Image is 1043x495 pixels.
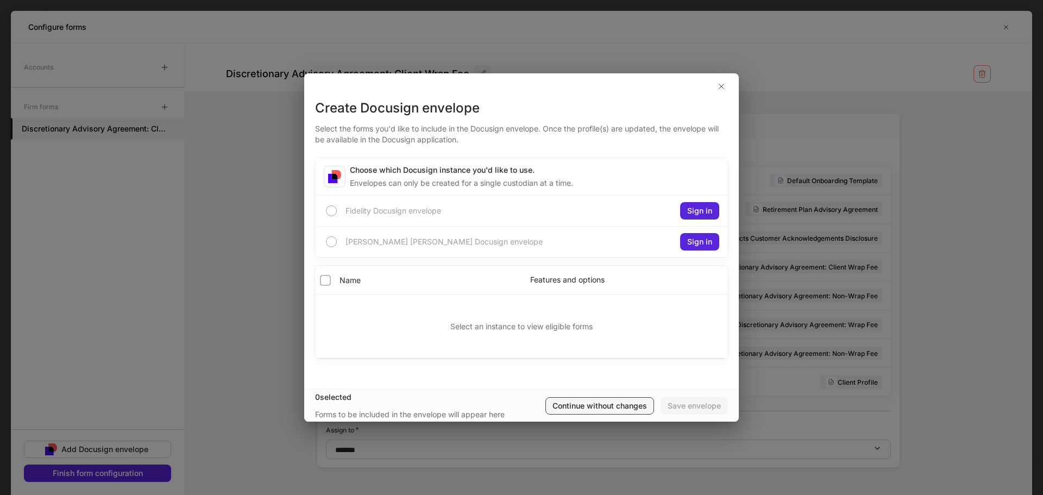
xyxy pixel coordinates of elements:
p: Select an instance to view eligible forms [450,321,593,332]
span: [PERSON_NAME] [PERSON_NAME] Docusign envelope [345,236,543,247]
button: Sign in [680,233,719,250]
button: Save envelope [661,397,728,415]
div: Sign in [687,205,712,216]
div: Sign in [687,236,712,247]
div: Create Docusign envelope [315,99,728,117]
div: Forms to be included in the envelope will appear here [315,409,505,420]
div: Envelopes can only be created for a single custodian at a time. [350,176,573,189]
button: Sign in [680,202,719,220]
div: 0 selected [315,392,545,403]
span: Fidelity Docusign envelope [345,205,441,216]
th: Features and options [521,266,728,295]
div: Continue without changes [552,400,647,411]
div: Save envelope [668,400,721,411]
div: Choose which Docusign instance you'd like to use. [350,165,573,176]
span: Name [340,275,361,286]
div: Select the forms you'd like to include in the Docusign envelope. Once the profile(s) are updated,... [315,117,728,145]
button: Continue without changes [545,397,654,415]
